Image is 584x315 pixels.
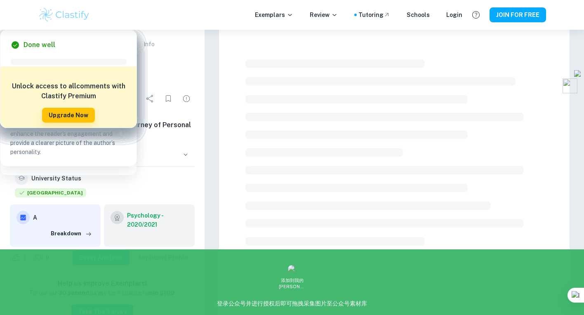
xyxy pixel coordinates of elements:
div: Accepted: Yale University [15,188,86,199]
button: Upgrade Now [42,108,95,123]
h6: A [33,213,94,222]
div: Report issue [178,90,195,107]
a: Login [446,10,462,19]
p: Review [310,10,338,19]
button: Help and Feedback [469,8,483,22]
div: Bookmark [160,90,177,107]
h6: Unlock access to all comments with Clastify Premium [5,81,132,101]
a: Tutoring [358,10,390,19]
p: Exemplars [255,10,293,19]
button: JOIN FOR FREE [490,7,546,22]
div: Share [142,90,158,107]
h6: University Status [31,174,81,183]
a: Psychology - 2020/2021 [127,211,188,229]
p: Info [144,40,155,49]
span: [GEOGRAPHIC_DATA] [15,188,86,197]
a: Schools [407,10,430,19]
button: Breakdown [49,227,94,240]
img: Clastify logo [38,7,90,23]
h6: Done well [24,40,55,50]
